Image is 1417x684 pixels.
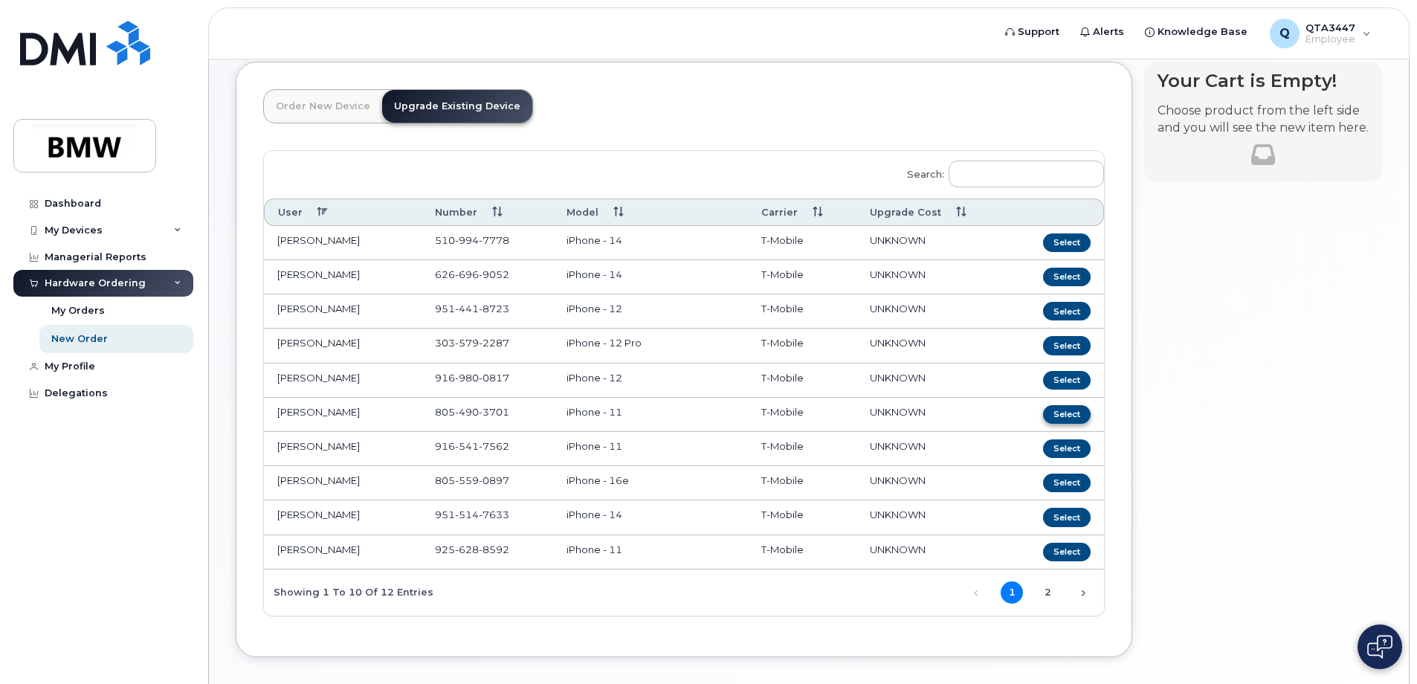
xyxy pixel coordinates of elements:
span: Q [1279,25,1290,42]
input: Search: [949,161,1104,187]
td: T-Mobile [748,535,856,570]
span: 7778 [479,234,509,246]
button: Select [1043,233,1091,252]
td: T-Mobile [748,329,856,363]
span: 696 [455,268,479,280]
a: Order New Device [264,90,382,123]
th: Upgrade Cost: activate to sort column ascending [856,199,1009,226]
a: Previous [965,582,987,604]
td: [PERSON_NAME] [264,398,422,432]
td: T-Mobile [748,466,856,500]
th: User: activate to sort column descending [264,199,422,226]
td: [PERSON_NAME] [264,500,422,535]
td: [PERSON_NAME] [264,364,422,398]
span: 916 [435,440,509,452]
span: UNKNOWN [870,474,926,486]
span: UNKNOWN [870,509,926,520]
button: Select [1043,474,1091,492]
span: 514 [455,509,479,520]
span: Knowledge Base [1158,25,1247,39]
td: iPhone - 11 [553,398,748,432]
td: iPhone - 14 [553,260,748,294]
button: Select [1043,543,1091,561]
td: iPhone - 16e [553,466,748,500]
span: 510 [435,234,509,246]
td: iPhone - 11 [553,535,748,570]
span: 0817 [479,372,509,384]
td: iPhone - 14 [553,226,748,260]
td: [PERSON_NAME] [264,329,422,363]
th: Carrier: activate to sort column ascending [748,199,856,226]
h4: Your Cart is Empty! [1158,71,1369,91]
span: 805 [435,474,509,486]
span: Alerts [1093,25,1124,39]
span: 628 [455,543,479,555]
span: 9052 [479,268,509,280]
span: 980 [455,372,479,384]
button: Select [1043,336,1091,355]
td: iPhone - 12 [553,294,748,329]
a: Alerts [1070,17,1134,47]
td: [PERSON_NAME] [264,466,422,500]
td: T-Mobile [748,398,856,432]
span: 7633 [479,509,509,520]
span: UNKNOWN [870,372,926,384]
button: Select [1043,302,1091,320]
a: Knowledge Base [1134,17,1258,47]
span: UNKNOWN [870,303,926,314]
button: Select [1043,371,1091,390]
span: 490 [455,406,479,418]
span: 541 [455,440,479,452]
td: [PERSON_NAME] [264,260,422,294]
span: UNKNOWN [870,440,926,452]
td: iPhone - 12 [553,364,748,398]
span: 559 [455,474,479,486]
span: QTA3447 [1305,22,1355,33]
a: Next [1072,582,1094,604]
button: Select [1043,439,1091,458]
img: Open chat [1367,635,1392,659]
td: T-Mobile [748,364,856,398]
div: Showing 1 to 10 of 12 entries [264,579,433,604]
span: 3701 [479,406,509,418]
td: [PERSON_NAME] [264,294,422,329]
button: Select [1043,405,1091,424]
button: Select [1043,508,1091,526]
span: 8723 [479,303,509,314]
span: 0897 [479,474,509,486]
span: UNKNOWN [870,337,926,349]
th: Number: activate to sort column ascending [422,199,553,226]
td: iPhone - 14 [553,500,748,535]
span: UNKNOWN [870,234,926,246]
span: Support [1018,25,1059,39]
span: UNKNOWN [870,406,926,418]
span: 925 [435,543,509,555]
a: 2 [1036,581,1059,604]
th: Model: activate to sort column ascending [553,199,748,226]
td: T-Mobile [748,260,856,294]
span: Employee [1305,33,1355,45]
td: [PERSON_NAME] [264,535,422,570]
span: 805 [435,406,509,418]
td: T-Mobile [748,432,856,466]
span: 441 [455,303,479,314]
button: Select [1043,268,1091,286]
span: 7562 [479,440,509,452]
span: 303 [435,337,509,349]
td: T-Mobile [748,294,856,329]
span: 916 [435,372,509,384]
span: UNKNOWN [870,268,926,280]
a: Support [995,17,1070,47]
a: Upgrade Existing Device [382,90,532,123]
span: 994 [455,234,479,246]
td: T-Mobile [748,500,856,535]
a: 1 [1001,581,1023,604]
td: iPhone - 11 [553,432,748,466]
div: QTA3447 [1259,19,1381,48]
span: UNKNOWN [870,543,926,555]
span: 951 [435,509,509,520]
span: 2287 [479,337,509,349]
td: iPhone - 12 Pro [553,329,748,363]
p: Choose product from the left side and you will see the new item here. [1158,103,1369,137]
span: 951 [435,303,509,314]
